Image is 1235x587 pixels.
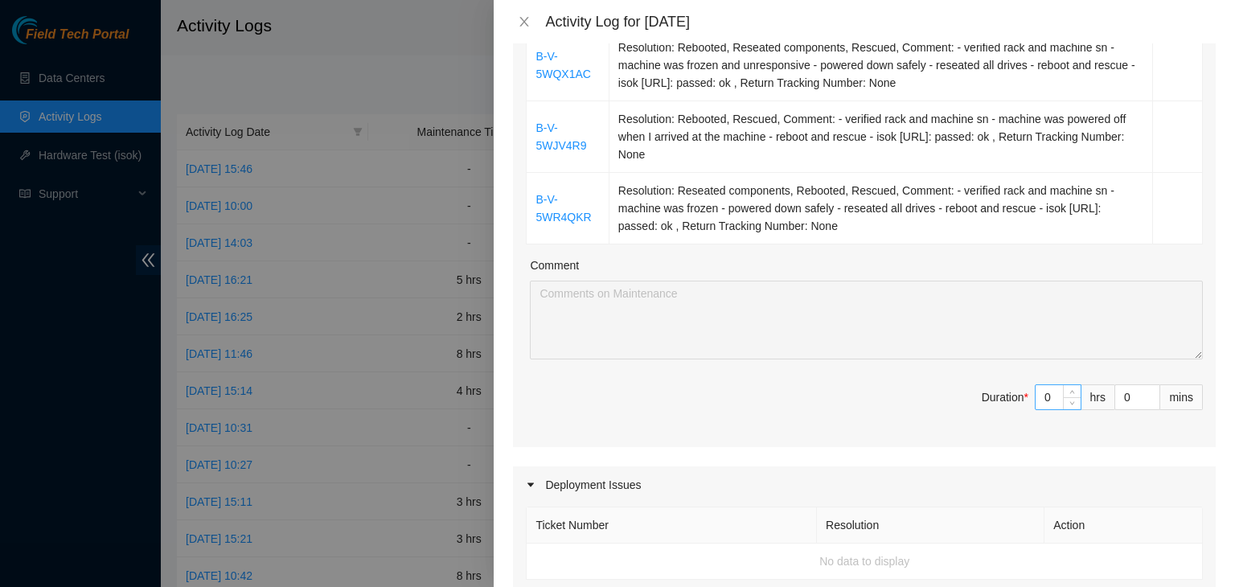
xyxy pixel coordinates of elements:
[1068,399,1077,408] span: down
[530,257,579,274] label: Comment
[513,466,1216,503] div: Deployment Issues
[982,388,1028,406] div: Duration
[1081,384,1115,410] div: hrs
[609,173,1153,244] td: Resolution: Reseated components, Rebooted, Rescued, Comment: - verified rack and machine sn - mac...
[535,50,590,80] a: B-V-5WQX1AC
[1044,507,1203,544] th: Action
[545,13,1216,31] div: Activity Log for [DATE]
[817,507,1044,544] th: Resolution
[609,101,1153,173] td: Resolution: Rebooted, Rescued, Comment: - verified rack and machine sn - machine was powered off ...
[526,480,535,490] span: caret-right
[535,121,586,152] a: B-V-5WJV4R9
[609,30,1153,101] td: Resolution: Rebooted, Reseated components, Rescued, Comment: - verified rack and machine sn - mac...
[1160,384,1203,410] div: mins
[513,14,535,30] button: Close
[527,544,1203,580] td: No data to display
[1063,385,1081,397] span: Increase Value
[518,15,531,28] span: close
[530,281,1203,359] textarea: Comment
[1063,397,1081,409] span: Decrease Value
[1068,387,1077,396] span: up
[527,507,817,544] th: Ticket Number
[535,193,591,224] a: B-V-5WR4QKR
